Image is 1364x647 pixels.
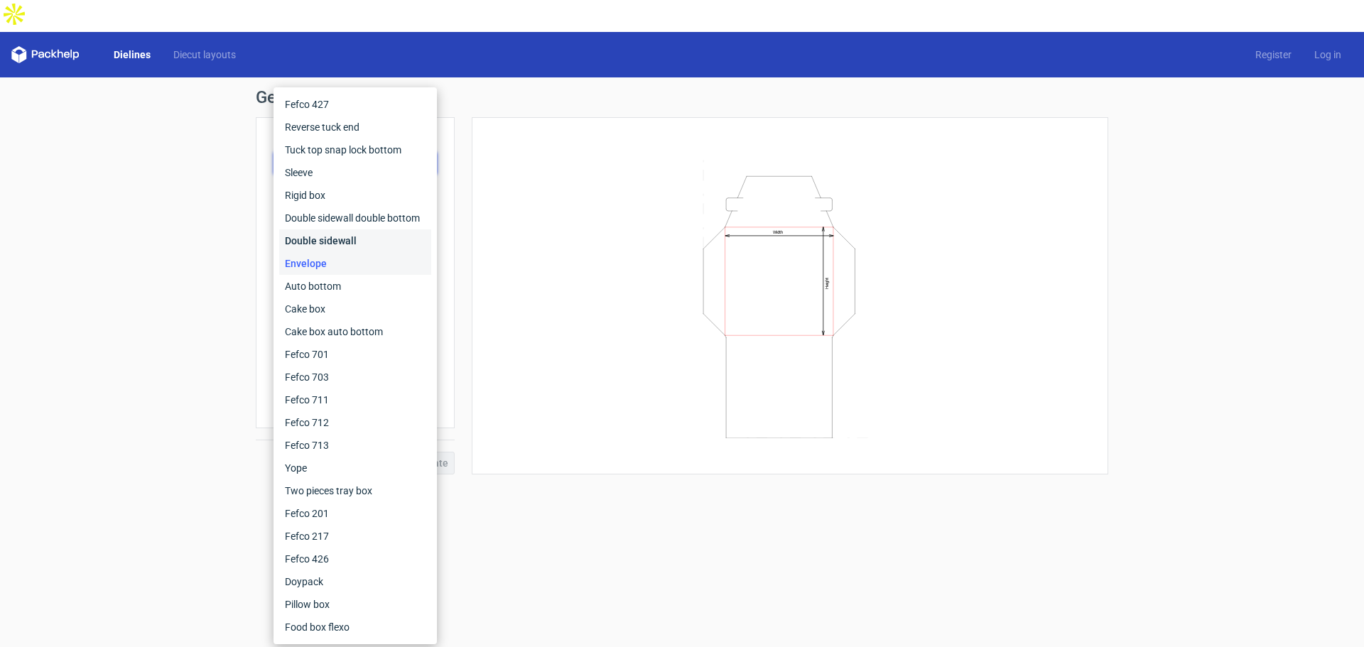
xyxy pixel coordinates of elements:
div: Yope [279,457,431,479]
div: Fefco 217 [279,525,431,548]
a: Dielines [102,48,162,62]
div: Fefco 703 [279,366,431,388]
div: Two pieces tray box [279,479,431,502]
div: Fefco 713 [279,434,431,457]
div: Auto bottom [279,275,431,298]
div: Food box flexo [279,616,431,638]
div: Fefco 711 [279,388,431,411]
div: Fefco 201 [279,502,431,525]
a: Log in [1303,48,1353,62]
div: Rigid box [279,184,431,207]
text: Width [773,229,783,234]
a: Register [1244,48,1303,62]
div: Cake box [279,298,431,320]
a: Diecut layouts [162,48,247,62]
div: Pillow box [279,593,431,616]
div: Reverse tuck end [279,116,431,138]
text: Height [824,277,830,288]
div: Sleeve [279,161,431,184]
div: Envelope [279,252,431,275]
div: Fefco 701 [279,343,431,366]
div: Fefco 426 [279,548,431,570]
div: Tuck top snap lock bottom [279,138,431,161]
div: Doypack [279,570,431,593]
div: Fefco 427 [279,93,431,116]
div: Fefco 712 [279,411,431,434]
div: Double sidewall [279,229,431,252]
div: Cake box auto bottom [279,320,431,343]
div: Double sidewall double bottom [279,207,431,229]
h1: Generate new dieline [256,89,1108,106]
